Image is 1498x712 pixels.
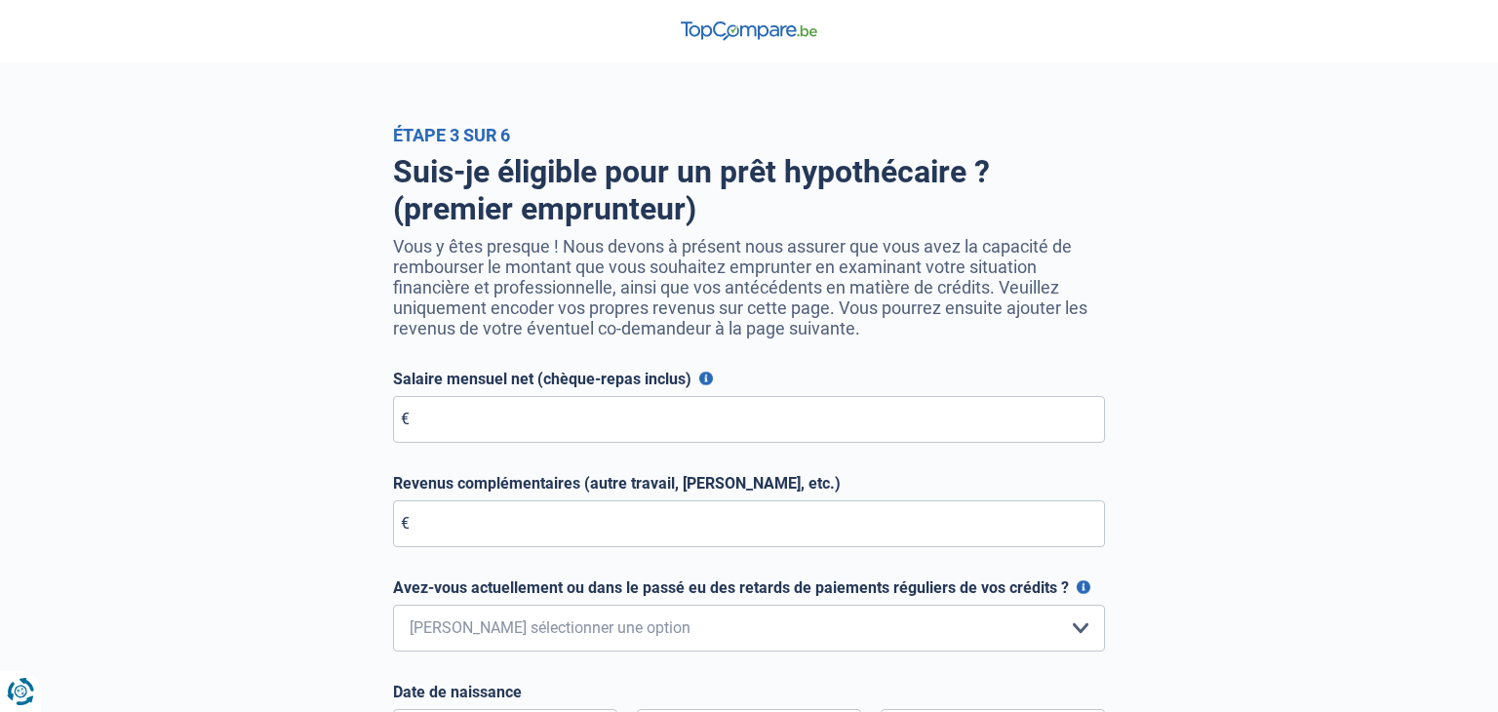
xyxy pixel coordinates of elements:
[393,153,1105,228] h1: Suis-je éligible pour un prêt hypothécaire ? (premier emprunteur)
[401,410,410,428] span: €
[393,578,1105,597] label: Avez-vous actuellement ou dans le passé eu des retards de paiements réguliers de vos crédits ?
[1077,580,1090,594] button: Avez-vous actuellement ou dans le passé eu des retards de paiements réguliers de vos crédits ?
[681,21,817,41] img: TopCompare Logo
[393,236,1105,338] p: Vous y êtes presque ! Nous devons à présent nous assurer que vous avez la capacité de rembourser ...
[401,514,410,533] span: €
[393,125,1105,145] div: Étape 3 sur 6
[699,372,713,385] button: Salaire mensuel net (chèque-repas inclus)
[393,683,1105,701] label: Date de naissance
[393,370,1105,388] label: Salaire mensuel net (chèque-repas inclus)
[393,474,1105,493] label: Revenus complémentaires (autre travail, [PERSON_NAME], etc.)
